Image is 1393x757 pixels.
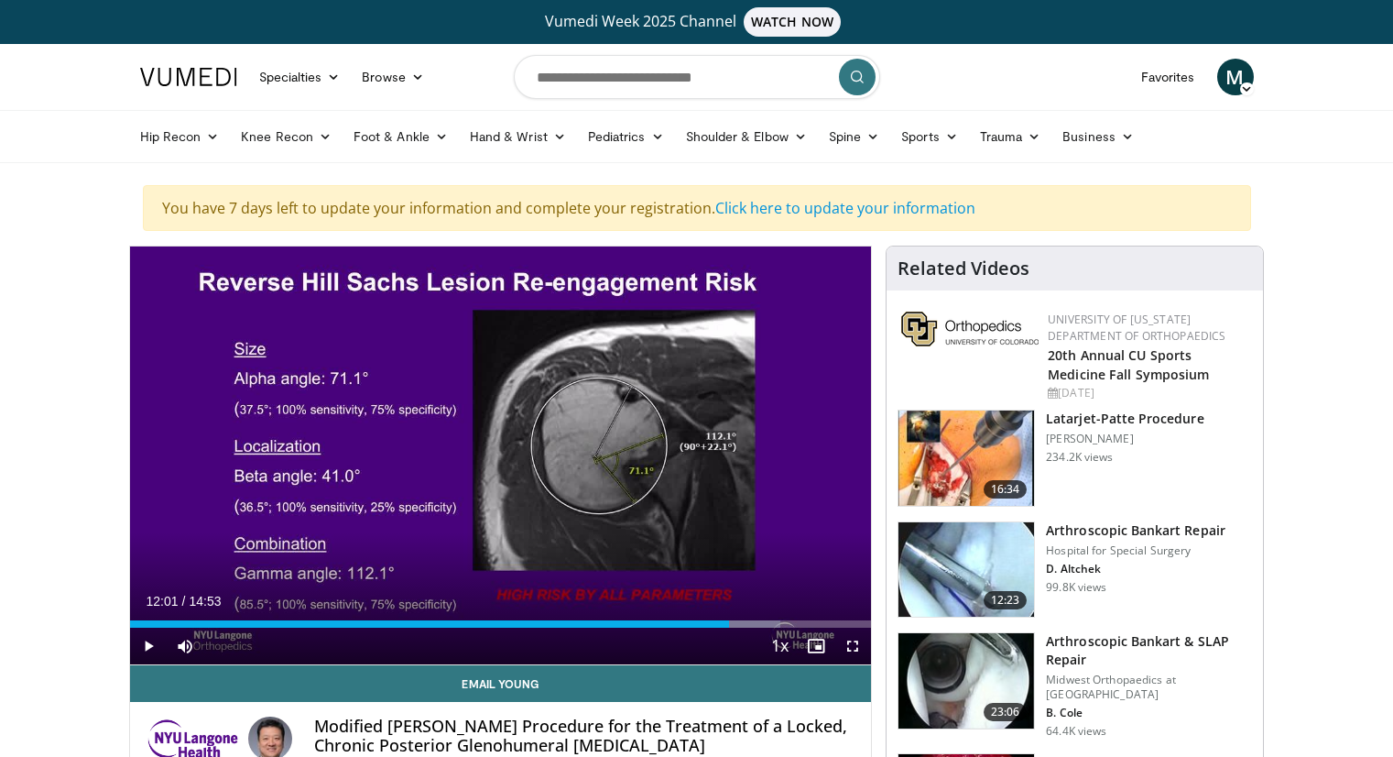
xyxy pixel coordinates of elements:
[761,628,798,664] button: Playback Rate
[1046,410,1203,428] h3: Latarjet-Patte Procedure
[147,594,179,609] span: 12:01
[1048,312,1225,344] a: University of [US_STATE] Department of Orthopaedics
[1046,562,1225,576] p: D. Altchek
[969,118,1052,155] a: Trauma
[1046,632,1252,669] h3: Arthroscopic Bankart & SLAP Repair
[182,594,186,609] span: /
[314,717,856,756] h4: Modified [PERSON_NAME] Procedure for the Treatment of a Locked, Chronic Posterior Glenohumeral [M...
[130,665,872,702] a: Email Young
[818,118,890,155] a: Spine
[343,118,459,155] a: Foot & Ankle
[189,594,221,609] span: 14:53
[1046,450,1113,465] p: 234.2K views
[459,118,577,155] a: Hand & Wrist
[1046,521,1225,540] h3: Arthroscopic Bankart Repair
[130,628,167,664] button: Play
[143,185,1251,231] div: You have 7 days left to update your information and complete your registration.
[577,118,675,155] a: Pediatrics
[890,118,969,155] a: Sports
[1046,673,1252,702] p: Midwest Orthopaedics at [GEOGRAPHIC_DATA]
[898,522,1034,618] img: 10039_3.png.150x105_q85_crop-smart_upscale.jpg
[1130,59,1206,95] a: Favorites
[1046,706,1252,720] p: B. Cole
[130,620,872,628] div: Progress Bar
[984,480,1028,499] span: 16:34
[143,7,1251,37] a: Vumedi Week 2025 ChannelWATCH NOW
[798,628,834,664] button: Enable picture-in-picture mode
[230,118,343,155] a: Knee Recon
[898,632,1252,739] a: 23:06 Arthroscopic Bankart & SLAP Repair Midwest Orthopaedics at [GEOGRAPHIC_DATA] B. Cole 64.4K ...
[984,591,1028,609] span: 12:23
[140,68,237,86] img: VuMedi Logo
[715,198,975,218] a: Click here to update your information
[351,59,435,95] a: Browse
[984,703,1028,721] span: 23:06
[514,55,880,99] input: Search topics, interventions
[898,258,1029,280] h4: Related Videos
[1051,118,1145,155] a: Business
[248,59,352,95] a: Specialties
[675,118,818,155] a: Shoulder & Elbow
[1046,580,1106,595] p: 99.8K views
[901,312,1039,346] img: 355603a8-37da-49b6-856f-e00d7e9307d3.png.150x105_q85_autocrop_double_scale_upscale_version-0.2.png
[129,118,231,155] a: Hip Recon
[898,410,1252,507] a: 16:34 Latarjet-Patte Procedure [PERSON_NAME] 234.2K views
[1048,385,1248,401] div: [DATE]
[898,633,1034,729] img: cole_0_3.png.150x105_q85_crop-smart_upscale.jpg
[898,411,1034,506] img: 617583_3.png.150x105_q85_crop-smart_upscale.jpg
[130,247,872,665] video-js: Video Player
[1046,543,1225,558] p: Hospital for Special Surgery
[1048,346,1209,383] a: 20th Annual CU Sports Medicine Fall Symposium
[1217,59,1254,95] a: M
[834,628,871,664] button: Fullscreen
[1046,724,1106,739] p: 64.4K views
[1046,432,1203,446] p: [PERSON_NAME]
[898,521,1252,619] a: 12:23 Arthroscopic Bankart Repair Hospital for Special Surgery D. Altchek 99.8K views
[167,628,203,664] button: Mute
[744,7,841,37] span: WATCH NOW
